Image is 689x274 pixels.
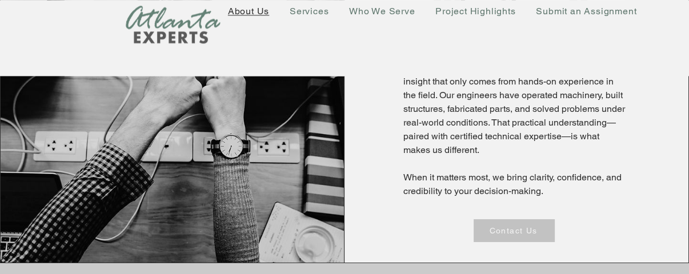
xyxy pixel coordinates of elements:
span: Project Highlights [435,6,515,17]
span: About Us [228,6,269,17]
p: At [GEOGRAPHIC_DATA] Experts, we combine the sharpness of advanced engineering degrees with the i... [403,47,626,157]
span: Submit an Assignment [536,6,636,17]
a: Contact Us [474,219,555,242]
img: New Logo Transparent Background_edited.png [126,5,221,44]
p: When it matters most, we bring clarity, confidence, and credibility to your decision-making. [403,157,626,198]
span: Who We Serve [349,6,415,17]
span: Services [290,6,329,17]
span: Contact Us [489,226,537,235]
